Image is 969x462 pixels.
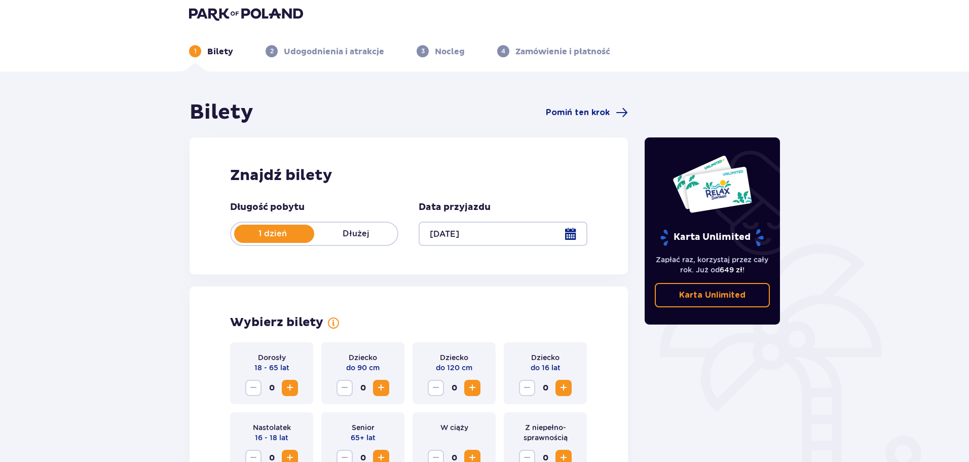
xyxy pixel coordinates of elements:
p: Karta Unlimited [659,229,765,246]
span: 0 [446,380,462,396]
button: Increase [464,380,480,396]
p: Z niepełno­sprawnością [512,422,579,443]
a: Pomiń ten krok [546,106,628,119]
p: Dziecko [440,352,468,363]
p: Zapłać raz, korzystaj przez cały rok. Już od ! [655,255,770,275]
p: do 16 lat [531,363,561,373]
p: Zamówienie i płatność [515,46,610,57]
p: Karta Unlimited [679,290,746,301]
span: 649 zł [720,266,742,274]
p: Dłużej [314,228,397,239]
p: Wybierz bilety [230,315,323,330]
span: Pomiń ten krok [546,107,610,118]
p: Dorosły [258,352,286,363]
p: Nocleg [435,46,465,57]
img: Park of Poland logo [189,7,303,21]
span: 0 [537,380,553,396]
p: 1 [194,47,197,56]
p: 16 - 18 lat [255,433,288,443]
p: Długość pobytu [230,201,305,214]
p: 4 [501,47,505,56]
p: Dziecko [349,352,377,363]
button: Decrease [245,380,262,396]
p: 18 - 65 lat [254,363,289,373]
p: 3 [421,47,425,56]
button: Increase [373,380,389,396]
p: do 120 cm [436,363,472,373]
span: 0 [264,380,280,396]
p: Senior [352,422,375,433]
button: Decrease [337,380,353,396]
p: Dziecko [531,352,560,363]
p: Bilety [207,46,233,57]
p: Udogodnienia i atrakcje [284,46,384,57]
p: 65+ lat [351,433,376,443]
p: 2 [270,47,274,56]
p: 1 dzień [231,228,314,239]
h2: Znajdź bilety [230,166,587,185]
p: Nastolatek [253,422,291,433]
button: Increase [555,380,572,396]
p: W ciąży [440,422,468,433]
button: Decrease [428,380,444,396]
p: do 90 cm [346,363,380,373]
button: Increase [282,380,298,396]
h1: Bilety [190,100,253,125]
a: Karta Unlimited [655,283,770,307]
p: Data przyjazdu [419,201,491,214]
button: Decrease [519,380,535,396]
span: 0 [355,380,371,396]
